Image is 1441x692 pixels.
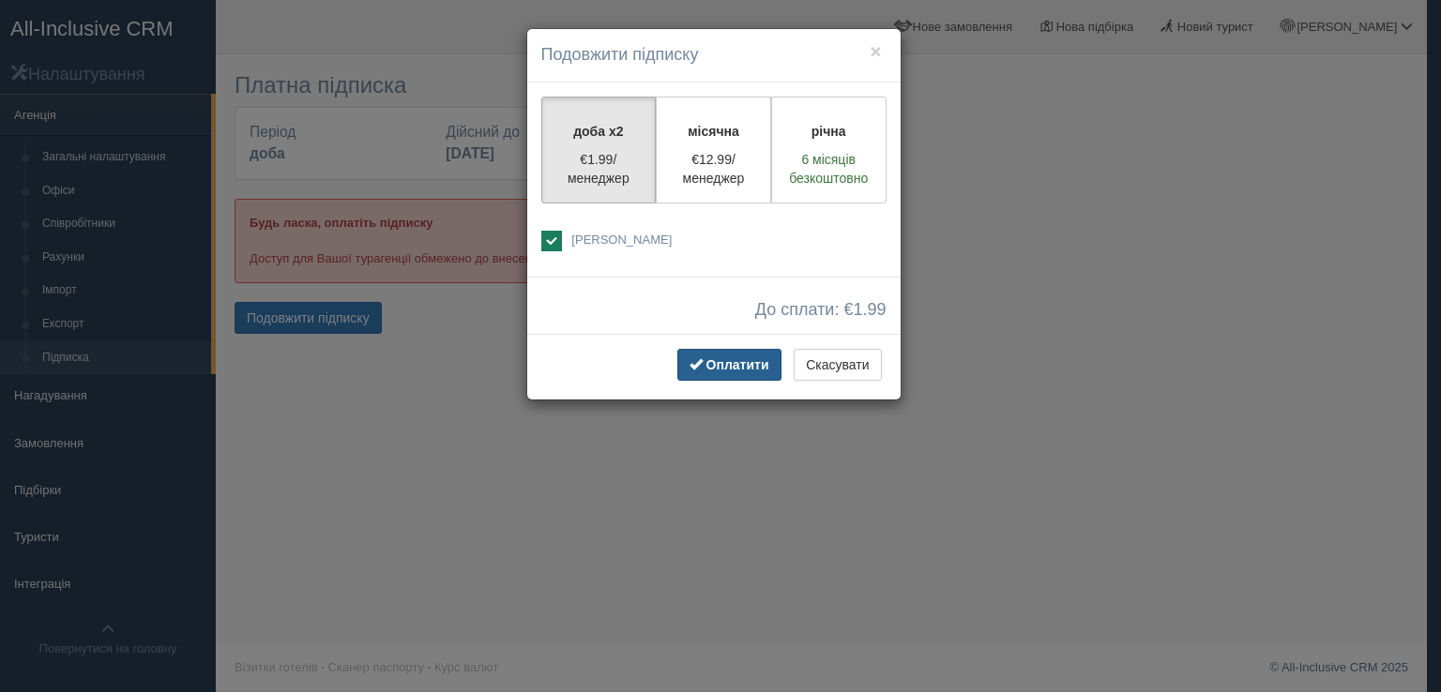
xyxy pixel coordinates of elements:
p: €12.99/менеджер [668,150,759,188]
span: [PERSON_NAME] [571,233,672,247]
span: 1.99 [853,300,886,319]
button: Скасувати [794,349,881,381]
p: річна [783,122,874,141]
span: Оплатити [706,357,769,372]
button: Оплатити [677,349,781,381]
p: 6 місяців безкоштовно [783,150,874,188]
p: доба x2 [554,122,645,141]
button: × [870,41,881,61]
h4: Подовжити підписку [541,43,887,68]
span: До сплати: € [755,301,887,320]
p: місячна [668,122,759,141]
p: €1.99/менеджер [554,150,645,188]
